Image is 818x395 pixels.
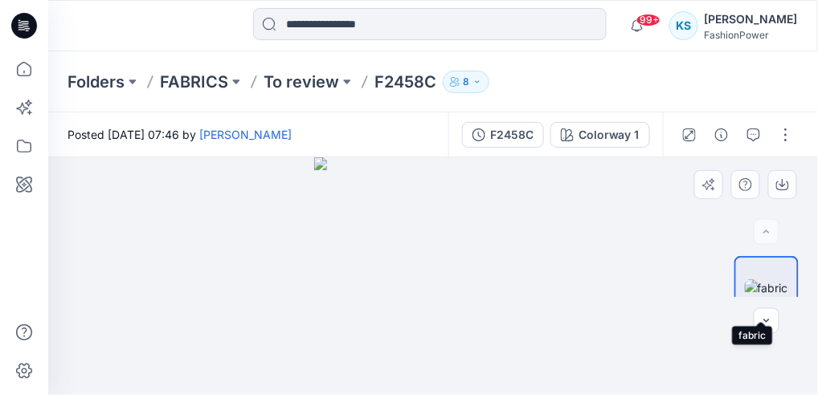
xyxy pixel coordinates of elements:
img: fabric [745,279,788,296]
span: Posted [DATE] 07:46 by [67,126,292,143]
button: Colorway 1 [550,122,650,148]
div: F2458C [490,126,534,144]
a: Folders [67,71,125,93]
span: 99+ [636,14,661,26]
div: [PERSON_NAME] [705,10,798,29]
p: 8 [463,73,469,91]
button: Details [709,122,734,148]
a: To review [264,71,339,93]
a: FABRICS [160,71,228,93]
div: FashionPower [705,29,798,41]
div: Colorway 1 [579,126,640,144]
a: [PERSON_NAME] [199,128,292,141]
button: 8 [443,71,489,93]
div: KS [669,11,698,40]
img: eyJhbGciOiJIUzI1NiIsImtpZCI6IjAiLCJzbHQiOiJzZXMiLCJ0eXAiOiJKV1QifQ.eyJkYXRhIjp7InR5cGUiOiJzdG9yYW... [314,157,552,395]
button: F2458C [462,122,544,148]
p: F2458C [374,71,436,93]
